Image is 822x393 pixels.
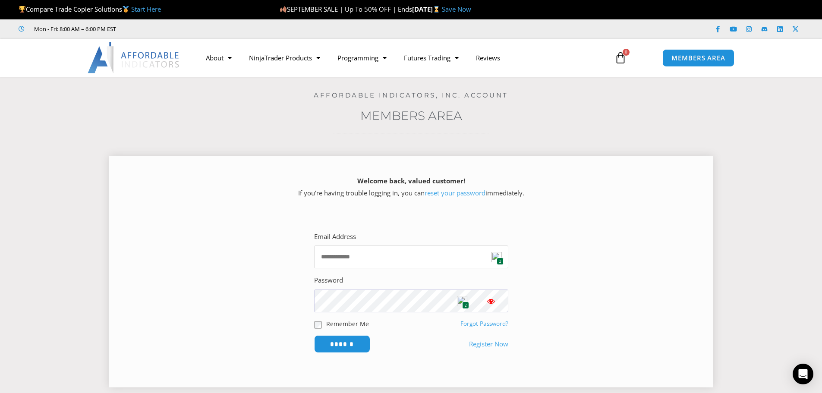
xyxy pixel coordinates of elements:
[491,252,502,262] img: npw-badge-icon.svg
[314,231,356,243] label: Email Address
[329,48,395,68] a: Programming
[425,189,485,197] a: reset your password
[32,24,116,34] span: Mon - Fri: 8:00 AM – 6:00 PM EST
[462,302,469,309] span: 2
[131,5,161,13] a: Start Here
[412,5,442,13] strong: [DATE]
[88,42,180,73] img: LogoAI | Affordable Indicators – NinjaTrader
[357,176,465,185] strong: Welcome back, valued customer!
[497,258,503,265] span: 2
[395,48,467,68] a: Futures Trading
[433,6,440,13] img: ⌛
[240,48,329,68] a: NinjaTrader Products
[467,48,509,68] a: Reviews
[280,5,412,13] span: SEPTEMBER SALE | Up To 50% OFF | Ends
[326,319,369,328] label: Remember Me
[460,320,508,327] a: Forgot Password?
[197,48,605,68] nav: Menu
[360,108,462,123] a: Members Area
[197,48,240,68] a: About
[793,364,813,384] div: Open Intercom Messenger
[662,49,734,67] a: MEMBERS AREA
[19,5,161,13] span: Compare Trade Copier Solutions
[280,6,287,13] img: 🍂
[442,5,471,13] a: Save Now
[623,49,630,56] span: 0
[602,45,639,70] a: 0
[457,296,467,306] img: npw-badge-icon.svg
[314,274,343,286] label: Password
[314,91,508,99] a: Affordable Indicators, Inc. Account
[123,6,129,13] img: 🥇
[474,289,508,312] button: Show password
[128,25,258,33] iframe: Customer reviews powered by Trustpilot
[124,175,698,199] p: If you’re having trouble logging in, you can immediately.
[671,55,725,61] span: MEMBERS AREA
[469,338,508,350] a: Register Now
[19,6,25,13] img: 🏆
